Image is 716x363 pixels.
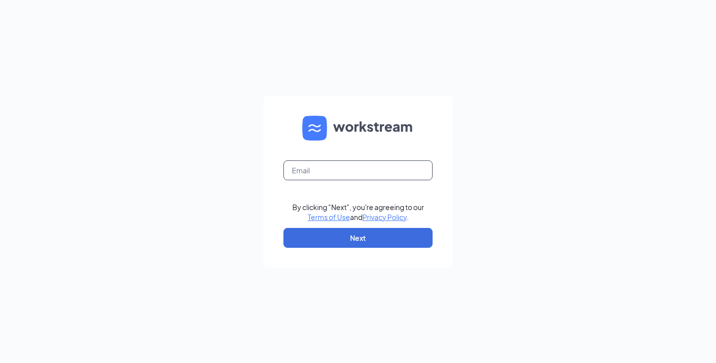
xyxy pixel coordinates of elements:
div: By clicking "Next", you're agreeing to our and . [292,202,424,222]
a: Privacy Policy [362,213,407,221]
a: Terms of Use [308,213,350,221]
input: Email [283,160,433,180]
img: WS logo and Workstream text [302,116,414,141]
button: Next [283,228,433,248]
